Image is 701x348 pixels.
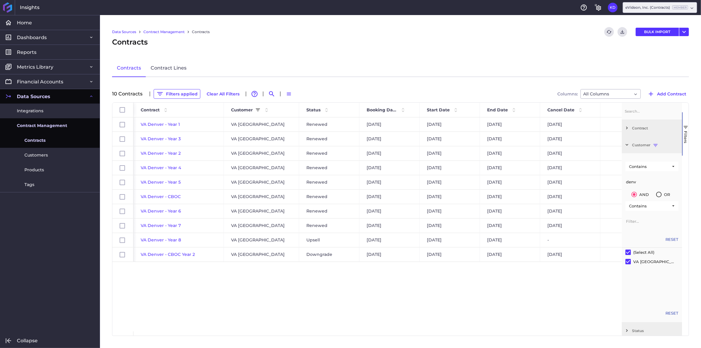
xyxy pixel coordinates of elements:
[540,117,600,132] div: [DATE]
[231,248,285,261] span: VA [GEOGRAPHIC_DATA]
[112,146,133,161] div: Press SPACE to select this row.
[672,5,688,9] ins: Member
[231,190,285,204] span: VA [GEOGRAPHIC_DATA]
[679,28,689,36] button: User Menu
[480,132,540,146] div: [DATE]
[480,146,540,160] div: [DATE]
[600,247,661,262] div: $180.60
[231,176,285,189] span: VA [GEOGRAPHIC_DATA]
[625,162,678,171] div: Filtering operator
[299,233,359,247] div: Upsell
[618,27,627,37] button: Download
[593,3,603,12] button: General Settings
[359,175,420,189] div: [DATE]
[299,146,359,160] div: Renewed
[112,190,133,204] div: Press SPACE to select this row.
[480,247,540,262] div: [DATE]
[141,165,181,170] a: VA Denver - Year 4
[480,117,540,132] div: [DATE]
[625,5,688,10] div: eVideon, Inc. (Contracts)
[540,233,600,247] div: -
[24,182,34,188] span: Tags
[299,117,359,132] div: Renewed
[141,136,181,141] a: VA Denver - Year 3
[629,164,671,169] div: Contains
[600,161,661,175] div: $13,650.42
[540,132,600,146] div: [DATE]
[17,20,32,26] span: Home
[359,190,420,204] div: [DATE]
[420,161,480,175] div: [DATE]
[622,120,682,136] div: Contract
[359,204,420,218] div: [DATE]
[420,190,480,204] div: [DATE]
[231,204,285,218] span: VA [GEOGRAPHIC_DATA]
[420,204,480,218] div: [DATE]
[112,161,133,175] div: Press SPACE to select this row.
[146,60,191,77] a: Contract Lines
[141,151,181,156] a: VA Denver - Year 2
[299,161,359,175] div: Renewed
[141,122,180,127] a: VA Denver - Year 1
[112,204,133,219] div: Press SPACE to select this row.
[583,90,609,98] span: All Columns
[141,208,181,214] span: VA Denver - Year 6
[540,190,600,204] div: [DATE]
[540,161,600,175] div: [DATE]
[547,107,574,113] span: Cancel Date
[141,237,181,243] a: VA Denver - Year 8
[480,161,540,175] div: [DATE]
[141,194,181,199] a: VA Denver - CBOC
[154,89,200,99] button: Filters applied
[112,117,133,132] div: Press SPACE to select this row.
[299,132,359,146] div: Renewed
[633,250,654,255] div: (Select All)
[622,136,682,153] div: Customer
[639,192,649,197] div: AND
[420,175,480,189] div: [DATE]
[420,247,480,262] div: [DATE]
[625,201,678,211] div: Filtering operator
[112,219,133,233] div: Press SPACE to select this row.
[112,37,148,48] span: Contracts
[299,219,359,233] div: Renewed
[420,146,480,160] div: [DATE]
[600,175,661,189] div: $14,153.17
[112,92,146,96] div: 10 Contract s
[359,233,420,247] div: [DATE]
[608,3,618,12] button: User Menu
[112,233,133,247] div: Press SPACE to select this row.
[604,27,614,37] button: Refresh
[625,215,678,227] input: Filter Value
[17,108,43,114] span: Integrations
[683,131,688,143] span: Filters
[231,107,253,113] span: Customer
[141,223,181,228] span: VA Denver - Year 7
[141,179,181,185] a: VA Denver - Year 5
[17,64,53,70] span: Metrics Library
[306,107,321,113] span: Status
[600,233,661,247] div: $15,920.33
[487,107,508,113] span: End Date
[367,107,397,113] span: Booking Date
[623,2,697,13] div: Dropdown select
[299,247,359,262] div: Downgrade
[420,233,480,247] div: [DATE]
[540,247,600,262] div: [DATE]
[632,126,680,130] span: Contract
[359,146,420,160] div: [DATE]
[420,219,480,233] div: [DATE]
[141,252,195,257] a: VA Denver - CBOC Year 2
[192,29,210,35] a: Contracts
[624,105,677,117] input: Filter Columns Input
[622,248,682,266] div: Filter List
[600,132,661,146] div: $12,117.17
[17,49,36,55] span: Reports
[632,143,680,147] span: Customer
[633,259,676,264] div: VA [GEOGRAPHIC_DATA]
